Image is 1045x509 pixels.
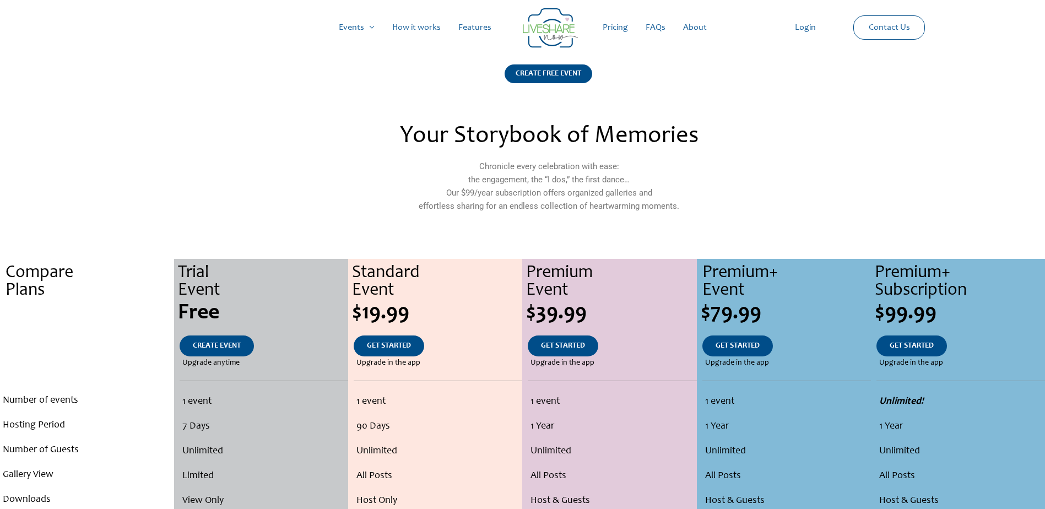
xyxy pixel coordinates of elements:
a: How it works [383,10,450,45]
a: Features [450,10,500,45]
li: Unlimited [530,439,694,464]
a: Events [330,10,383,45]
li: 1 Year [705,414,868,439]
a: GET STARTED [354,335,424,356]
span: Upgrade in the app [705,356,769,370]
li: All Posts [705,464,868,489]
a: About [674,10,716,45]
div: Compare Plans [6,264,174,300]
div: Premium Event [526,264,696,300]
a: FAQs [637,10,674,45]
li: Unlimited [705,439,868,464]
li: Number of Guests [3,438,171,463]
li: 1 event [356,389,519,414]
div: Standard Event [352,264,522,300]
div: CREATE FREE EVENT [505,64,592,83]
li: 1 event [182,389,345,414]
div: Trial Event [178,264,348,300]
li: 1 event [705,389,868,414]
div: $79.99 [701,302,871,324]
li: Number of events [3,388,171,413]
div: $99.99 [875,302,1045,324]
div: Premium+ Subscription [875,264,1045,300]
span: CREATE EVENT [193,342,241,350]
span: Upgrade in the app [879,356,943,370]
li: 7 Days [182,414,345,439]
a: Pricing [594,10,637,45]
li: All Posts [356,464,519,489]
a: GET STARTED [702,335,773,356]
li: 1 event [530,389,694,414]
span: . [86,342,88,350]
span: GET STARTED [716,342,760,350]
li: 1 Year [879,414,1042,439]
div: $19.99 [352,302,522,324]
span: Upgrade anytime [182,356,240,370]
img: LiveShare logo - Capture & Share Event Memories [523,8,578,48]
a: Contact Us [860,16,919,39]
span: Upgrade in the app [356,356,420,370]
p: Chronicle every celebration with ease: the engagement, the “I dos,” the first dance… Our $99/year... [310,160,787,213]
a: CREATE FREE EVENT [505,64,592,97]
div: Premium+ Event [702,264,871,300]
a: . [73,335,101,356]
li: Unlimited [182,439,345,464]
li: Hosting Period [3,413,171,438]
a: Login [786,10,825,45]
strong: Unlimited! [879,397,924,407]
li: Limited [182,464,345,489]
div: $39.99 [526,302,696,324]
li: Gallery View [3,463,171,488]
span: GET STARTED [541,342,585,350]
h2: Your Storybook of Memories [310,124,787,149]
span: GET STARTED [367,342,411,350]
li: Unlimited [356,439,519,464]
li: All Posts [879,464,1042,489]
div: Free [178,302,348,324]
span: GET STARTED [890,342,934,350]
li: 90 Days [356,414,519,439]
span: . [86,359,88,367]
nav: Site Navigation [19,10,1026,45]
span: Upgrade in the app [530,356,594,370]
a: CREATE EVENT [180,335,254,356]
span: . [84,302,90,324]
li: Unlimited [879,439,1042,464]
li: 1 Year [530,414,694,439]
li: All Posts [530,464,694,489]
a: GET STARTED [528,335,598,356]
a: GET STARTED [876,335,947,356]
